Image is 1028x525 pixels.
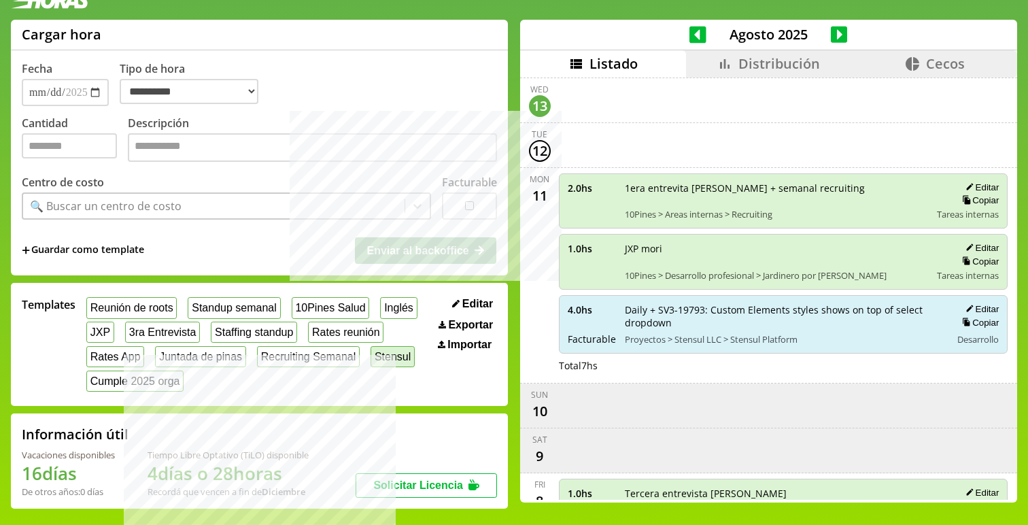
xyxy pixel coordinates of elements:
[462,298,493,310] span: Editar
[529,185,551,207] div: 11
[22,133,117,158] input: Cantidad
[958,317,999,328] button: Copiar
[625,333,942,345] span: Proyectos > Stensul LLC > Stensul Platform
[442,175,497,190] label: Facturable
[22,116,128,165] label: Cantidad
[957,333,999,345] span: Desarrollo
[148,461,309,486] h1: 4 días o 28 horas
[380,297,417,318] button: Inglés
[86,346,144,367] button: Rates App
[120,61,269,106] label: Tipo de hora
[961,242,999,254] button: Editar
[86,371,184,392] button: Cumple 2025 orga
[706,25,831,44] span: Agosto 2025
[262,486,305,498] b: Diciembre
[22,461,115,486] h1: 16 días
[529,490,551,512] div: 8
[22,243,144,258] span: +Guardar como template
[568,182,615,194] span: 2.0 hs
[961,303,999,315] button: Editar
[529,140,551,162] div: 12
[961,182,999,193] button: Editar
[738,54,820,73] span: Distribución
[625,303,942,329] span: Daily + SV3-19793: Custom Elements styles shows on top of select dropdown
[148,486,309,498] div: Recordá que vencen a fin de
[568,242,615,255] span: 1.0 hs
[529,445,551,467] div: 9
[22,297,75,312] span: Templates
[568,487,615,500] span: 1.0 hs
[625,487,928,500] span: Tercera entrevista [PERSON_NAME]
[532,434,547,445] div: Sat
[257,346,360,367] button: Recruiting Semanal
[128,116,497,165] label: Descripción
[958,194,999,206] button: Copiar
[434,318,497,332] button: Exportar
[292,297,370,318] button: 10Pines Salud
[30,199,182,214] div: 🔍 Buscar un centro de costo
[22,61,52,76] label: Fecha
[568,303,615,316] span: 4.0 hs
[371,346,415,367] button: Stensul
[531,389,548,401] div: Sun
[534,479,545,490] div: Fri
[589,54,638,73] span: Listado
[128,133,497,162] textarea: Descripción
[211,322,297,343] button: Staffing standup
[937,269,999,282] span: Tareas internas
[308,322,383,343] button: Rates reunión
[625,208,928,220] span: 10Pines > Areas internas > Recruiting
[86,322,114,343] button: JXP
[125,322,200,343] button: 3ra Entrevista
[530,173,549,185] div: Mon
[448,297,497,311] button: Editar
[447,339,492,351] span: Importar
[22,175,104,190] label: Centro de costo
[22,25,101,44] h1: Cargar hora
[120,79,258,104] select: Tipo de hora
[529,401,551,422] div: 10
[625,182,928,194] span: 1era entrevita [PERSON_NAME] + semanal recruiting
[148,449,309,461] div: Tiempo Libre Optativo (TiLO) disponible
[625,269,928,282] span: 10Pines > Desarrollo profesional > Jardinero por [PERSON_NAME]
[22,486,115,498] div: De otros años: 0 días
[529,95,551,117] div: 13
[188,297,280,318] button: Standup semanal
[532,129,547,140] div: Tue
[448,319,493,331] span: Exportar
[926,54,965,73] span: Cecos
[22,425,128,443] h2: Información útil
[559,359,1008,372] div: Total 7 hs
[22,449,115,461] div: Vacaciones disponibles
[86,297,177,318] button: Reunión de roots
[530,84,549,95] div: Wed
[520,78,1017,501] div: scrollable content
[937,208,999,220] span: Tareas internas
[22,243,30,258] span: +
[625,242,928,255] span: JXP mori
[356,473,497,498] button: Solicitar Licencia
[961,487,999,498] button: Editar
[958,256,999,267] button: Copiar
[155,346,245,367] button: Juntada de pinas
[373,479,463,491] span: Solicitar Licencia
[568,333,615,345] span: Facturable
